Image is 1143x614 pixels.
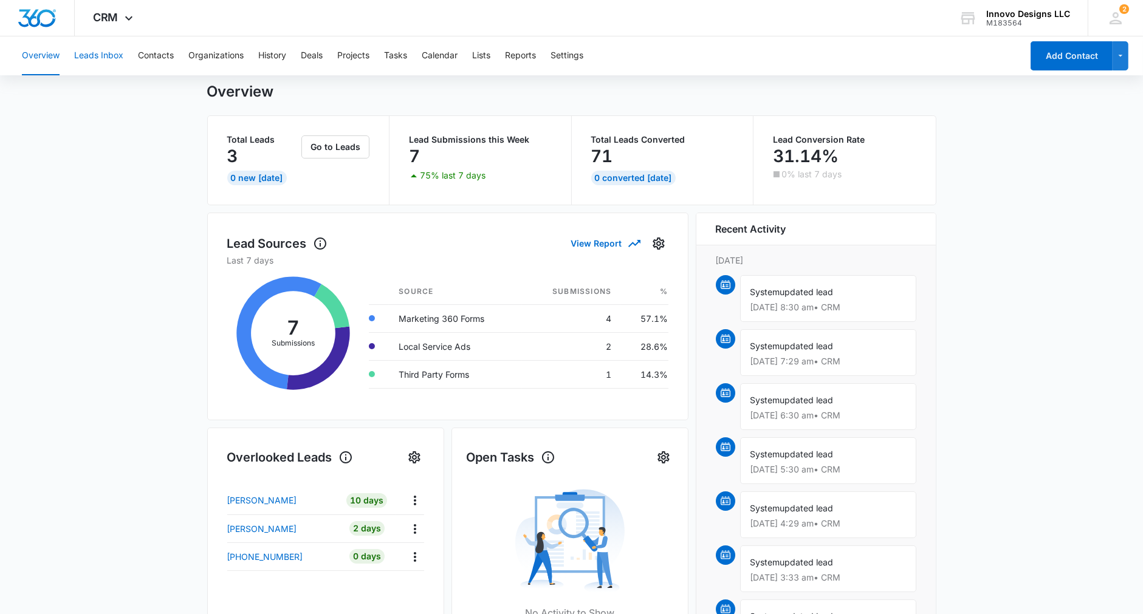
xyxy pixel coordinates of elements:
[750,357,906,366] p: [DATE] 7:29 am • CRM
[1031,41,1113,70] button: Add Contact
[188,36,244,75] button: Organizations
[227,522,338,535] a: [PERSON_NAME]
[773,135,916,144] p: Lead Conversion Rate
[301,36,323,75] button: Deals
[750,395,780,405] span: System
[384,36,407,75] button: Tasks
[780,449,834,459] span: updated lead
[258,36,286,75] button: History
[773,146,839,166] p: 31.14%
[591,171,676,185] div: 0 Converted [DATE]
[571,233,639,254] button: View Report
[22,36,60,75] button: Overview
[227,234,328,253] h1: Lead Sources
[405,519,424,538] button: Actions
[138,36,174,75] button: Contacts
[750,303,906,312] p: [DATE] 8:30 am • CRM
[207,83,274,101] h1: Overview
[472,36,490,75] button: Lists
[227,522,297,535] p: [PERSON_NAME]
[349,549,385,564] div: 0 Days
[621,332,668,360] td: 28.6%
[337,36,369,75] button: Projects
[93,11,118,24] span: CRM
[551,36,583,75] button: Settings
[227,494,297,507] p: [PERSON_NAME]
[750,341,780,351] span: System
[716,254,916,267] p: [DATE]
[780,287,834,297] span: updated lead
[750,465,906,474] p: [DATE] 5:30 am • CRM
[986,19,1070,27] div: account id
[405,547,424,566] button: Actions
[1119,4,1129,14] span: 2
[74,36,123,75] button: Leads Inbox
[389,304,522,332] td: Marketing 360 Forms
[591,146,613,166] p: 71
[227,550,338,563] a: [PHONE_NUMBER]
[750,411,906,420] p: [DATE] 6:30 am • CRM
[467,448,555,466] h1: Open Tasks
[1119,4,1129,14] div: notifications count
[750,449,780,459] span: System
[780,395,834,405] span: updated lead
[227,448,353,466] h1: Overlooked Leads
[780,503,834,513] span: updated lead
[522,304,621,332] td: 4
[301,142,369,152] a: Go to Leads
[389,332,522,360] td: Local Service Ads
[227,171,287,185] div: 0 New [DATE]
[422,36,458,75] button: Calendar
[227,494,338,507] a: [PERSON_NAME]
[389,279,522,305] th: Source
[780,341,834,351] span: updated lead
[716,222,786,236] h6: Recent Activity
[750,287,780,297] span: System
[522,332,621,360] td: 2
[750,503,780,513] span: System
[405,448,424,467] button: Settings
[409,146,420,166] p: 7
[420,171,486,180] p: 75% last 7 days
[389,360,522,388] td: Third Party Forms
[522,360,621,388] td: 1
[750,573,906,582] p: [DATE] 3:33 am • CRM
[986,9,1070,19] div: account name
[621,279,668,305] th: %
[621,360,668,388] td: 14.3%
[227,550,303,563] p: [PHONE_NUMBER]
[522,279,621,305] th: Submissions
[780,557,834,567] span: updated lead
[505,36,536,75] button: Reports
[227,254,668,267] p: Last 7 days
[301,135,369,159] button: Go to Leads
[405,491,424,510] button: Actions
[781,170,842,179] p: 0% last 7 days
[349,521,385,536] div: 2 Days
[227,146,238,166] p: 3
[750,519,906,528] p: [DATE] 4:29 am • CRM
[750,557,780,567] span: System
[621,304,668,332] td: 57.1%
[409,135,552,144] p: Lead Submissions this Week
[346,493,387,508] div: 10 Days
[649,234,668,253] button: Settings
[654,448,673,467] button: Settings
[591,135,734,144] p: Total Leads Converted
[227,135,300,144] p: Total Leads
